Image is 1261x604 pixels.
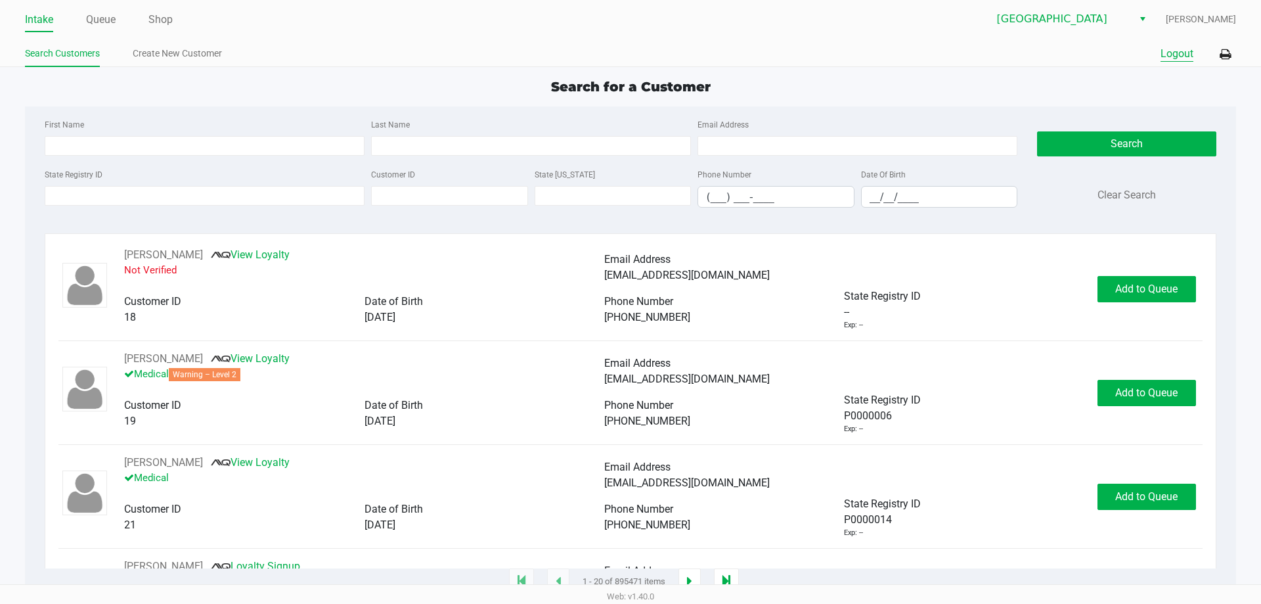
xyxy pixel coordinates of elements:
[1097,276,1196,302] button: Add to Queue
[844,512,892,528] span: P0000014
[124,295,181,308] span: Customer ID
[1166,12,1236,26] span: [PERSON_NAME]
[604,415,690,427] span: [PHONE_NUMBER]
[607,592,654,601] span: Web: v1.40.0
[1097,484,1196,510] button: Add to Queue
[1115,283,1178,295] span: Add to Queue
[365,503,423,515] span: Date of Birth
[547,569,569,595] app-submit-button: Previous
[1115,490,1178,503] span: Add to Queue
[148,11,173,29] a: Shop
[697,119,749,131] label: Email Address
[124,367,604,382] p: Medical
[365,415,395,427] span: [DATE]
[604,565,671,577] span: Email Address
[844,394,921,406] span: State Registry ID
[1115,386,1178,399] span: Add to Queue
[697,186,854,208] kendo-maskedtextbox: Format: (999) 999-9999
[697,169,751,181] label: Phone Number
[844,304,849,320] span: --
[604,476,770,489] span: [EMAIL_ADDRESS][DOMAIN_NAME]
[844,408,892,424] span: P0000006
[371,119,410,131] label: Last Name
[604,399,673,411] span: Phone Number
[365,311,395,323] span: [DATE]
[45,169,102,181] label: State Registry ID
[1097,380,1196,406] button: Add to Queue
[535,169,595,181] label: State [US_STATE]
[371,169,415,181] label: Customer ID
[604,295,673,308] span: Phone Number
[211,560,300,572] a: Loyalty Signup
[124,471,604,486] p: Medical
[124,263,604,278] p: Not Verified
[124,247,203,263] button: See customer info
[604,253,671,266] span: Email Address
[365,295,423,308] span: Date of Birth
[211,456,290,469] a: View Loyalty
[698,187,854,207] input: Format: (999) 999-9999
[509,569,534,595] app-submit-button: Move to first page
[124,559,203,574] button: See customer info
[211,352,290,365] a: View Loyalty
[124,351,203,367] button: See customer info
[714,569,739,595] app-submit-button: Move to last page
[124,415,136,427] span: 19
[861,186,1018,208] kendo-maskedtextbox: Format: MM/DD/YYYY
[844,290,921,302] span: State Registry ID
[124,503,181,515] span: Customer ID
[844,424,863,435] div: Exp: --
[844,320,863,331] div: Exp: --
[25,11,53,29] a: Intake
[604,269,770,281] span: [EMAIL_ADDRESS][DOMAIN_NAME]
[124,399,181,411] span: Customer ID
[604,357,671,369] span: Email Address
[583,575,665,588] span: 1 - 20 of 895471 items
[1037,131,1216,156] button: Search
[678,569,701,595] app-submit-button: Next
[124,519,136,531] span: 21
[1133,7,1152,31] button: Select
[1161,46,1193,62] button: Logout
[551,79,711,95] span: Search for a Customer
[25,45,100,62] a: Search Customers
[844,498,921,510] span: State Registry ID
[844,528,863,539] div: Exp: --
[365,519,395,531] span: [DATE]
[211,248,290,261] a: View Loyalty
[604,519,690,531] span: [PHONE_NUMBER]
[45,119,84,131] label: First Name
[604,311,690,323] span: [PHONE_NUMBER]
[862,187,1017,207] input: Format: MM/DD/YYYY
[169,368,240,381] span: Warning – Level 2
[133,45,222,62] a: Create New Customer
[365,399,423,411] span: Date of Birth
[604,461,671,473] span: Email Address
[1097,187,1156,203] button: Clear Search
[124,311,136,323] span: 18
[124,455,203,471] button: See customer info
[604,503,673,515] span: Phone Number
[86,11,116,29] a: Queue
[997,11,1125,27] span: [GEOGRAPHIC_DATA]
[861,169,906,181] label: Date Of Birth
[604,373,770,385] span: [EMAIL_ADDRESS][DOMAIN_NAME]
